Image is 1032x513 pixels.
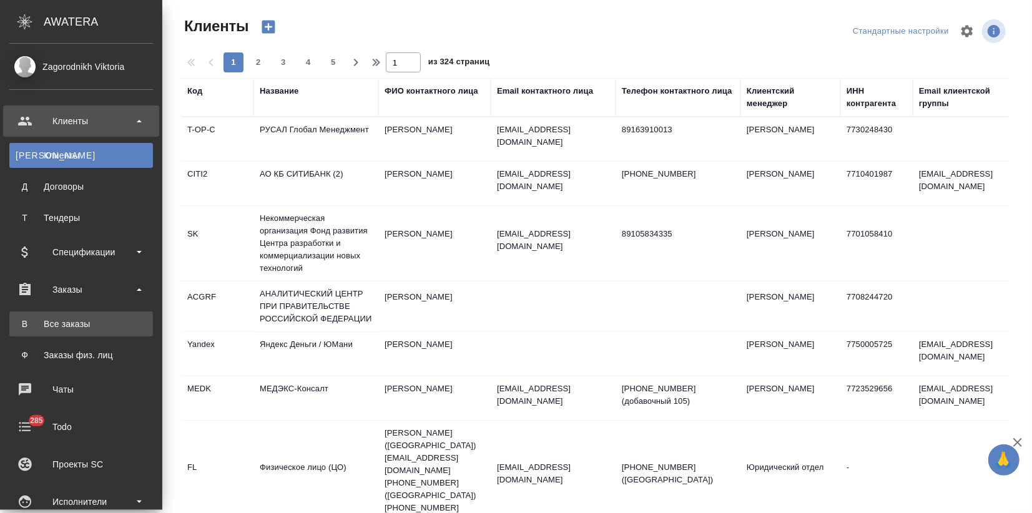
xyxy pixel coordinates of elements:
[840,455,913,499] td: -
[253,206,378,281] td: Некоммерческая организация Фонд развития Центра разработки и коммерциализации новых технологий
[740,455,840,499] td: Юридический отдел
[982,19,1008,43] span: Посмотреть информацию
[187,85,202,97] div: Код
[181,455,253,499] td: FL
[993,447,1015,473] span: 🙏
[16,212,147,224] div: Тендеры
[919,85,1019,110] div: Email клиентской группы
[9,455,153,474] div: Проекты SC
[298,52,318,72] button: 4
[497,168,609,193] p: [EMAIL_ADDRESS][DOMAIN_NAME]
[747,85,834,110] div: Клиентский менеджер
[253,16,283,37] button: Создать
[840,332,913,376] td: 7750005725
[840,162,913,205] td: 7710401987
[988,444,1020,476] button: 🙏
[253,332,378,376] td: Яндекс Деньги / ЮМани
[385,85,478,97] div: ФИО контактного лица
[497,85,593,97] div: Email контактного лица
[248,56,268,69] span: 2
[253,117,378,161] td: РУСАЛ Глобал Менеджмент
[847,85,907,110] div: ИНН контрагента
[181,117,253,161] td: T-OP-C
[16,180,147,193] div: Договоры
[913,332,1025,376] td: [EMAIL_ADDRESS][DOMAIN_NAME]
[840,376,913,420] td: 7723529656
[840,285,913,328] td: 7708244720
[9,205,153,230] a: ТТендеры
[622,124,734,136] p: 89163910013
[16,149,147,162] div: Клиенты
[913,376,1025,420] td: [EMAIL_ADDRESS][DOMAIN_NAME]
[298,56,318,69] span: 4
[323,52,343,72] button: 5
[740,332,840,376] td: [PERSON_NAME]
[378,162,491,205] td: [PERSON_NAME]
[622,85,732,97] div: Телефон контактного лица
[428,54,489,72] span: из 324 страниц
[622,228,734,240] p: 89105834335
[3,449,159,480] a: Проекты SC
[740,285,840,328] td: [PERSON_NAME]
[9,380,153,399] div: Чаты
[9,343,153,368] a: ФЗаказы физ. лиц
[9,311,153,336] a: ВВсе заказы
[497,124,609,149] p: [EMAIL_ADDRESS][DOMAIN_NAME]
[840,117,913,161] td: 7730248430
[740,222,840,265] td: [PERSON_NAME]
[3,374,159,405] a: Чаты
[181,285,253,328] td: ACGRF
[622,383,734,408] p: [PHONE_NUMBER] (добавочный 105)
[9,280,153,299] div: Заказы
[9,243,153,261] div: Спецификации
[622,461,734,486] p: [PHONE_NUMBER] ([GEOGRAPHIC_DATA])
[378,332,491,376] td: [PERSON_NAME]
[850,22,952,41] div: split button
[273,52,293,72] button: 3
[44,9,162,34] div: AWATERA
[9,492,153,511] div: Исполнители
[497,228,609,253] p: [EMAIL_ADDRESS][DOMAIN_NAME]
[9,418,153,436] div: Todo
[497,461,609,486] p: [EMAIL_ADDRESS][DOMAIN_NAME]
[378,285,491,328] td: [PERSON_NAME]
[253,162,378,205] td: АО КБ СИТИБАНК (2)
[181,376,253,420] td: MEDK
[248,52,268,72] button: 2
[253,455,378,499] td: Физическое лицо (ЦО)
[952,16,982,46] span: Настроить таблицу
[260,85,298,97] div: Название
[740,376,840,420] td: [PERSON_NAME]
[181,332,253,376] td: Yandex
[9,143,153,168] a: [PERSON_NAME]Клиенты
[840,222,913,265] td: 7701058410
[181,162,253,205] td: CITI2
[378,376,491,420] td: [PERSON_NAME]
[913,162,1025,205] td: [EMAIL_ADDRESS][DOMAIN_NAME]
[253,281,378,331] td: АНАЛИТИЧЕСКИЙ ЦЕНТР ПРИ ПРАВИТЕЛЬСТВЕ РОССИЙСКОЙ ФЕДЕРАЦИИ
[378,222,491,265] td: [PERSON_NAME]
[181,16,248,36] span: Клиенты
[9,112,153,130] div: Клиенты
[378,117,491,161] td: [PERSON_NAME]
[323,56,343,69] span: 5
[622,168,734,180] p: [PHONE_NUMBER]
[16,318,147,330] div: Все заказы
[253,376,378,420] td: МЕДЭКС-Консалт
[9,60,153,74] div: Zagorodnikh Viktoria
[740,117,840,161] td: [PERSON_NAME]
[497,383,609,408] p: [EMAIL_ADDRESS][DOMAIN_NAME]
[273,56,293,69] span: 3
[9,174,153,199] a: ДДоговоры
[16,349,147,361] div: Заказы физ. лиц
[740,162,840,205] td: [PERSON_NAME]
[3,411,159,442] a: 285Todo
[22,414,51,427] span: 285
[181,222,253,265] td: SK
